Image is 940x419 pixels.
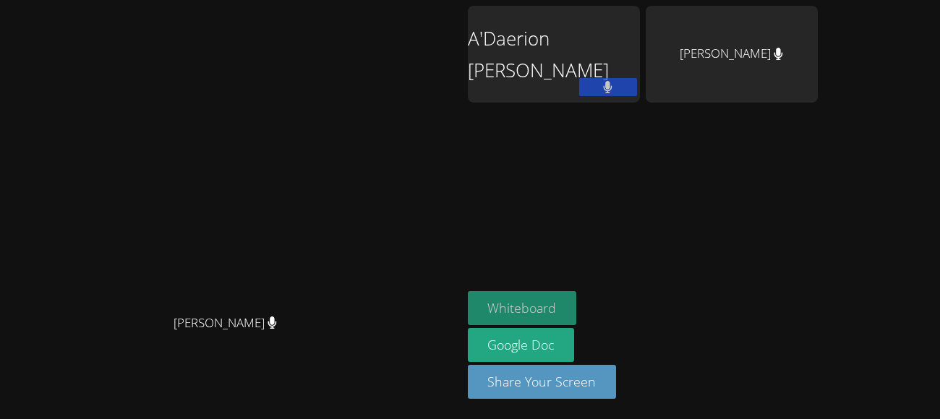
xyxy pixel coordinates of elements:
div: A'Daerion [PERSON_NAME] [468,6,640,103]
a: Google Doc [468,328,575,362]
div: [PERSON_NAME] [646,6,818,103]
span: [PERSON_NAME] [174,313,277,334]
button: Share Your Screen [468,365,617,399]
button: Whiteboard [468,291,577,325]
